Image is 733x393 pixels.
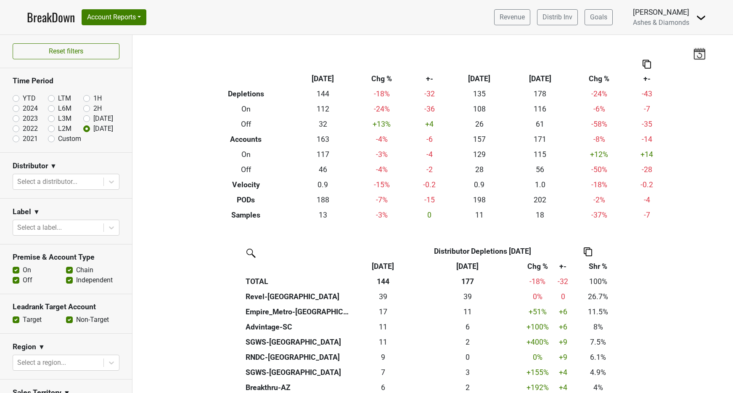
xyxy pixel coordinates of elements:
[571,177,628,192] td: -18 %
[574,289,623,304] td: 26.7%
[13,43,119,59] button: Reset filters
[199,207,292,223] th: Samples
[23,265,31,275] label: On
[50,161,57,171] span: ▼
[510,192,571,207] td: 202
[522,335,553,350] td: +400 %
[510,162,571,177] td: 56
[353,117,410,132] td: +13 %
[415,352,520,363] div: 0
[76,265,93,275] label: Chain
[627,101,666,117] td: -7
[571,132,628,147] td: -8 %
[243,246,257,259] img: filter
[243,335,353,350] th: SGWS-[GEOGRAPHIC_DATA]
[643,60,651,69] img: Copy to clipboard
[13,343,36,351] h3: Region
[571,117,628,132] td: -58 %
[353,304,413,319] td: 16.5
[23,104,38,114] label: 2024
[353,207,410,223] td: -3 %
[449,101,510,117] td: 108
[558,277,568,286] span: -32
[353,259,413,274] th: Sep '25: activate to sort column ascending
[199,177,292,192] th: Velocity
[353,162,410,177] td: -4 %
[627,162,666,177] td: -28
[449,117,510,132] td: 26
[510,132,571,147] td: 171
[353,350,413,365] td: 8.75
[292,162,353,177] td: 46
[23,114,38,124] label: 2023
[555,382,572,393] div: +4
[76,315,109,325] label: Non-Target
[696,13,706,23] img: Dropdown Menu
[585,9,613,25] a: Goals
[571,162,628,177] td: -50 %
[353,177,410,192] td: -15 %
[93,104,102,114] label: 2H
[633,7,689,18] div: [PERSON_NAME]
[292,147,353,162] td: 117
[574,274,623,289] td: 100%
[199,132,292,147] th: Accounts
[243,259,353,274] th: &nbsp;: activate to sort column ascending
[27,8,75,26] a: BreakDown
[555,352,572,363] div: +9
[58,124,71,134] label: L2M
[413,350,522,365] th: 0
[449,192,510,207] td: 198
[410,162,449,177] td: -2
[571,147,628,162] td: +12 %
[494,9,530,25] a: Revenue
[522,289,553,304] td: 0 %
[93,124,113,134] label: [DATE]
[574,350,623,365] td: 6.1%
[23,93,36,104] label: YTD
[353,147,410,162] td: -3 %
[571,101,628,117] td: -6 %
[23,315,42,325] label: Target
[510,86,571,101] td: 178
[449,71,510,86] th: [DATE]
[355,367,411,378] div: 7
[355,337,411,348] div: 11
[58,93,71,104] label: LTM
[510,71,571,86] th: [DATE]
[571,192,628,207] td: -2 %
[292,207,353,223] td: 13
[353,319,413,335] td: 11.49
[243,350,353,365] th: RNDC-[GEOGRAPHIC_DATA]
[555,291,572,302] div: 0
[23,275,32,285] label: Off
[82,9,146,25] button: Account Reports
[33,207,40,217] span: ▼
[555,306,572,317] div: +6
[13,207,31,216] h3: Label
[510,101,571,117] td: 116
[537,9,578,25] a: Distrib Inv
[353,289,413,304] td: 38.5
[353,86,410,101] td: -18 %
[522,365,553,380] td: +155 %
[584,247,592,256] img: Copy to clipboard
[449,207,510,223] td: 11
[353,274,413,289] th: 144
[553,259,574,274] th: +-: activate to sort column ascending
[243,289,353,304] th: Revel-[GEOGRAPHIC_DATA]
[574,335,623,350] td: 7.5%
[199,86,292,101] th: Depletions
[199,162,292,177] th: Off
[571,207,628,223] td: -37 %
[413,304,522,319] th: 10.916
[243,274,353,289] th: TOTAL
[574,304,623,319] td: 11.5%
[627,177,666,192] td: -0.2
[510,177,571,192] td: 1.0
[415,367,520,378] div: 3
[413,274,522,289] th: 177
[292,71,353,86] th: [DATE]
[23,134,38,144] label: 2021
[353,335,413,350] td: 10.834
